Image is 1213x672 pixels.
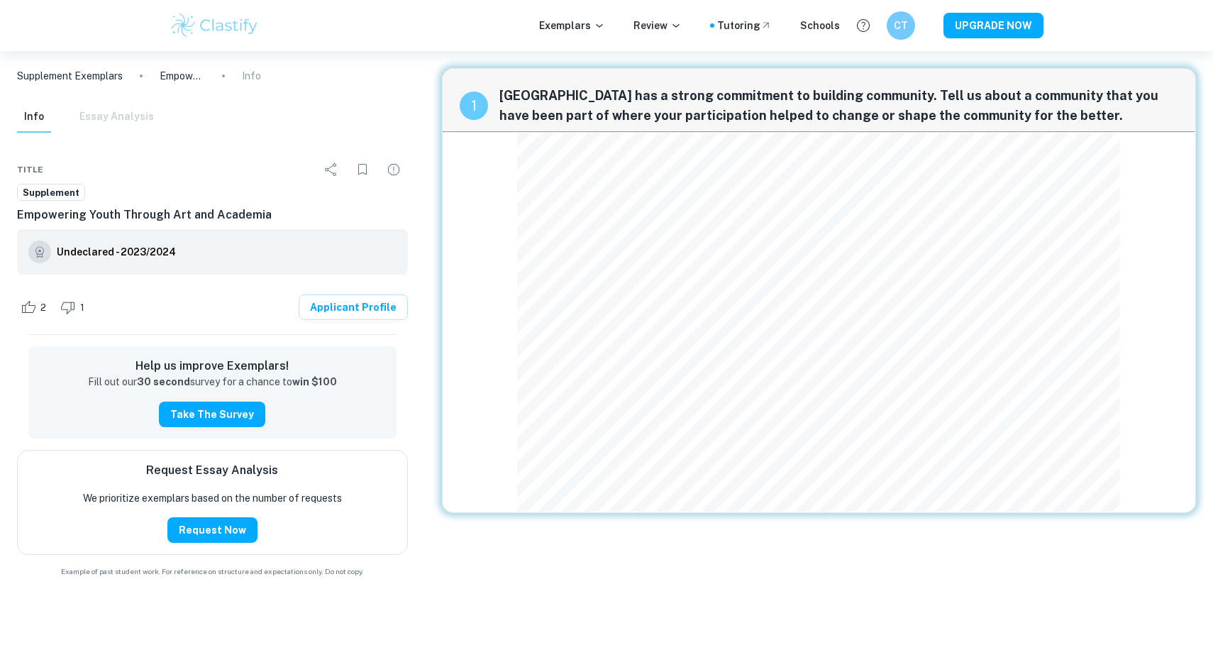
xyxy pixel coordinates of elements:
strong: win $100 [292,376,337,387]
a: Supplement [17,184,85,202]
h6: CT [893,18,909,33]
h6: Help us improve Exemplars! [40,358,385,375]
div: recipe [460,92,488,120]
p: We prioritize exemplars based on the number of requests [83,490,342,506]
h6: Request Essay Analysis [146,462,278,479]
a: Schools [800,18,840,33]
span: Supplement [18,186,84,200]
img: Clastify logo [170,11,260,40]
div: Bookmark [348,155,377,184]
span: Title [17,163,43,176]
div: Share [317,155,345,184]
span: 2 [33,301,54,315]
button: UPGRADE NOW [943,13,1043,38]
p: Exemplars [539,18,605,33]
span: 1 [72,301,92,315]
strong: 30 second [137,376,190,387]
button: Info [17,101,51,133]
a: Tutoring [717,18,772,33]
button: Help and Feedback [851,13,875,38]
a: Undeclared - 2023/2024 [57,241,176,263]
div: Dislike [57,296,92,319]
p: Info [242,68,261,84]
button: Take the Survey [159,402,265,427]
button: CT [887,11,915,40]
p: Review [633,18,682,33]
span: [GEOGRAPHIC_DATA] has a strong commitment to building community. Tell us about a community that y... [499,86,1179,126]
div: Report issue [380,155,408,184]
a: Applicant Profile [299,294,408,320]
h6: Empowering Youth Through Art and Academia [17,206,408,224]
span: Example of past student work. For reference on structure and expectations only. Do not copy. [17,566,408,577]
div: Like [17,296,54,319]
button: Request Now [167,517,257,543]
p: Fill out our survey for a chance to [88,375,337,390]
h6: Undeclared - 2023/2024 [57,244,176,260]
p: Empowering Youth Through Art and Academia [160,68,205,84]
a: Supplement Exemplars [17,68,123,84]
